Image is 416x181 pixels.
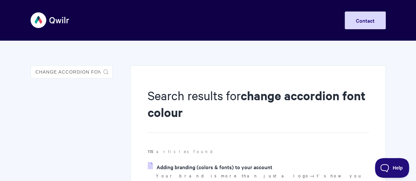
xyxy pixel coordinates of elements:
strong: change accordion font colour [147,87,365,120]
p: articles found [147,148,369,155]
a: Adding branding (colors & fonts) to your account [148,162,272,172]
input: Search [31,65,112,79]
iframe: Toggle Customer Support [375,158,409,178]
h1: Search results for [147,87,369,133]
img: Qwilr Help Center [31,8,70,33]
strong: 115 [147,148,156,154]
a: Contact [345,11,386,29]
